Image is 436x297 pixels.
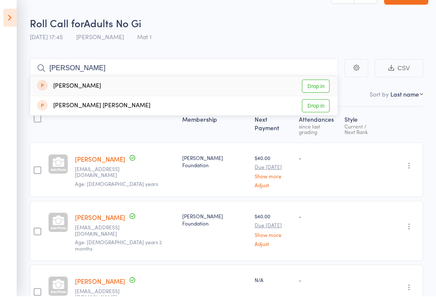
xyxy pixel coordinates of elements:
span: [PERSON_NAME] [76,34,124,42]
span: Roll Call for [30,17,84,31]
div: Style [341,112,392,140]
div: - [299,277,338,285]
small: Brianha036@gmail.com [75,167,130,180]
div: Current / Next Rank [344,125,389,136]
span: Adults No Gi [84,17,141,31]
span: Mat 1 [137,34,152,42]
div: Membership [179,112,251,140]
div: $40.00 [255,214,292,247]
a: Drop in [302,81,330,94]
a: [PERSON_NAME] [75,214,125,223]
div: - [299,155,338,163]
a: [PERSON_NAME] [75,156,125,165]
div: [PERSON_NAME] Foundation [182,214,248,228]
div: Atten­dances [295,112,341,140]
label: Sort by [370,91,389,100]
input: Search by name [30,60,338,79]
span: [DATE] 17:45 [30,34,63,42]
span: Age: [DEMOGRAPHIC_DATA] years 2 months [75,240,162,253]
div: [PERSON_NAME] Foundation [182,155,248,170]
a: Drop in [302,100,330,114]
div: [PERSON_NAME] [PERSON_NAME] [37,102,150,112]
a: [PERSON_NAME] [75,278,125,287]
div: Last name [390,91,419,100]
div: N/A [255,277,292,285]
span: Age: [DEMOGRAPHIC_DATA] years [75,181,158,188]
small: Due [DATE] [255,165,292,171]
a: Show more [255,233,292,239]
a: Adjust [255,183,292,189]
a: Show more [255,174,292,180]
a: Adjust [255,242,292,248]
div: Next Payment [251,112,295,140]
div: [PERSON_NAME] [37,83,101,92]
div: since last grading [299,125,338,136]
div: $40.00 [255,155,292,189]
small: Due [DATE] [255,223,292,229]
div: - [299,214,338,221]
small: iamxavierlorenzo@gmail.com [75,226,130,238]
button: CSV [375,60,423,79]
